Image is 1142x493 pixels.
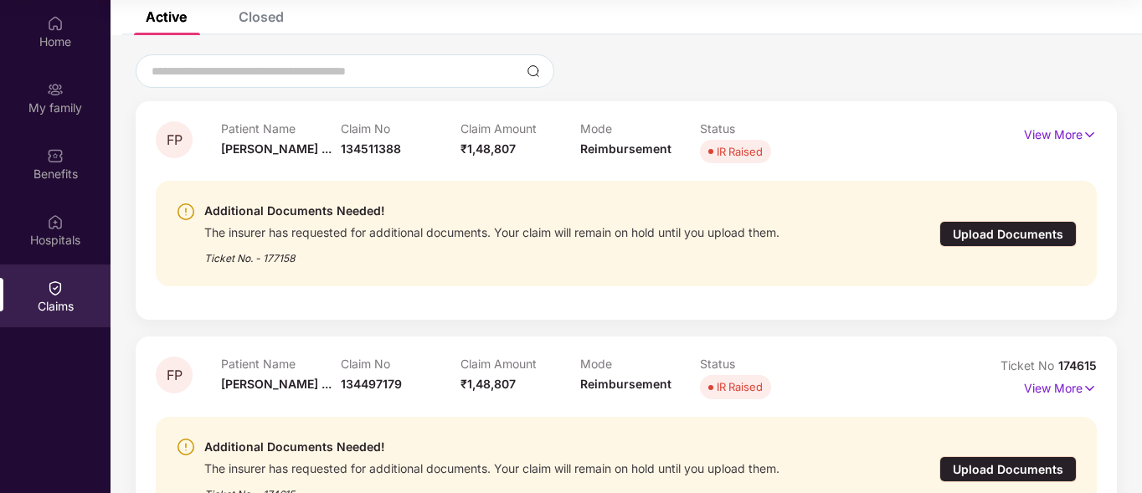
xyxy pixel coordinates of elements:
span: ₹1,48,807 [460,141,516,156]
p: Claim No [341,121,460,136]
p: Status [700,121,820,136]
img: svg+xml;base64,PHN2ZyBpZD0iSG9zcGl0YWxzIiB4bWxucz0iaHR0cDovL3d3dy53My5vcmcvMjAwMC9zdmciIHdpZHRoPS... [47,213,64,230]
p: View More [1024,121,1097,144]
span: 134511388 [341,141,401,156]
img: svg+xml;base64,PHN2ZyBpZD0iV2FybmluZ18tXzI0eDI0IiBkYXRhLW5hbWU9Ildhcm5pbmcgLSAyNHgyNCIgeG1sbnM9Im... [176,202,196,222]
img: svg+xml;base64,PHN2ZyBpZD0iU2VhcmNoLTMyeDMyIiB4bWxucz0iaHR0cDovL3d3dy53My5vcmcvMjAwMC9zdmciIHdpZH... [527,64,540,78]
div: IR Raised [717,378,763,395]
div: Upload Documents [939,456,1077,482]
span: [PERSON_NAME] ... [221,141,332,156]
span: Ticket No [1001,358,1058,372]
span: FP [167,368,183,383]
img: svg+xml;base64,PHN2ZyB4bWxucz0iaHR0cDovL3d3dy53My5vcmcvMjAwMC9zdmciIHdpZHRoPSIxNyIgaGVpZ2h0PSIxNy... [1083,379,1097,398]
p: Patient Name [221,121,341,136]
div: Closed [239,8,284,25]
img: svg+xml;base64,PHN2ZyBpZD0iQmVuZWZpdHMiIHhtbG5zPSJodHRwOi8vd3d3LnczLm9yZy8yMDAwL3N2ZyIgd2lkdGg9Ij... [47,147,64,164]
span: 134497179 [341,377,402,391]
div: IR Raised [717,143,763,160]
div: Additional Documents Needed! [204,437,779,457]
p: Claim Amount [460,357,580,371]
span: FP [167,133,183,147]
div: The insurer has requested for additional documents. Your claim will remain on hold until you uplo... [204,221,779,240]
img: svg+xml;base64,PHN2ZyBpZD0iV2FybmluZ18tXzI0eDI0IiBkYXRhLW5hbWU9Ildhcm5pbmcgLSAyNHgyNCIgeG1sbnM9Im... [176,437,196,457]
p: Mode [580,357,700,371]
p: Mode [580,121,700,136]
p: Status [700,357,820,371]
img: svg+xml;base64,PHN2ZyB4bWxucz0iaHR0cDovL3d3dy53My5vcmcvMjAwMC9zdmciIHdpZHRoPSIxNyIgaGVpZ2h0PSIxNy... [1083,126,1097,144]
p: View More [1024,375,1097,398]
img: svg+xml;base64,PHN2ZyBpZD0iSG9tZSIgeG1sbnM9Imh0dHA6Ly93d3cudzMub3JnLzIwMDAvc3ZnIiB3aWR0aD0iMjAiIG... [47,15,64,32]
span: ₹1,48,807 [460,377,516,391]
div: Active [146,8,187,25]
div: Ticket No. - 177158 [204,240,779,266]
div: Additional Documents Needed! [204,201,779,221]
span: 174615 [1058,358,1097,372]
img: svg+xml;base64,PHN2ZyB3aWR0aD0iMjAiIGhlaWdodD0iMjAiIHZpZXdCb3g9IjAgMCAyMCAyMCIgZmlsbD0ibm9uZSIgeG... [47,81,64,98]
span: Reimbursement [580,141,671,156]
span: [PERSON_NAME] ... [221,377,332,391]
p: Patient Name [221,357,341,371]
div: Upload Documents [939,221,1077,247]
p: Claim No [341,357,460,371]
div: The insurer has requested for additional documents. Your claim will remain on hold until you uplo... [204,457,779,476]
img: svg+xml;base64,PHN2ZyBpZD0iQ2xhaW0iIHhtbG5zPSJodHRwOi8vd3d3LnczLm9yZy8yMDAwL3N2ZyIgd2lkdGg9IjIwIi... [47,280,64,296]
span: Reimbursement [580,377,671,391]
p: Claim Amount [460,121,580,136]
